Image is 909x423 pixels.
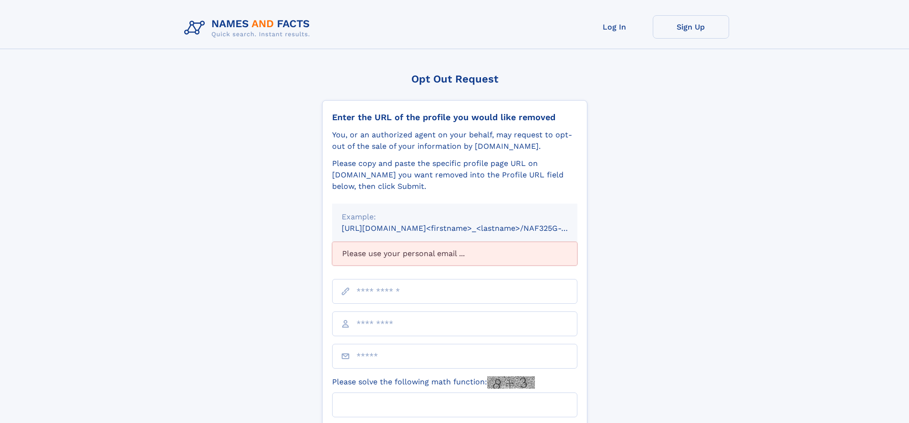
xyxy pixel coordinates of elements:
div: Opt Out Request [322,73,587,85]
div: Please use your personal email ... [332,242,577,266]
a: Log In [576,15,653,39]
div: Enter the URL of the profile you would like removed [332,112,577,123]
img: Logo Names and Facts [180,15,318,41]
label: Please solve the following math function: [332,376,535,389]
div: Please copy and paste the specific profile page URL on [DOMAIN_NAME] you want removed into the Pr... [332,158,577,192]
a: Sign Up [653,15,729,39]
div: Example: [342,211,568,223]
div: You, or an authorized agent on your behalf, may request to opt-out of the sale of your informatio... [332,129,577,152]
small: [URL][DOMAIN_NAME]<firstname>_<lastname>/NAF325G-xxxxxxxx [342,224,596,233]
